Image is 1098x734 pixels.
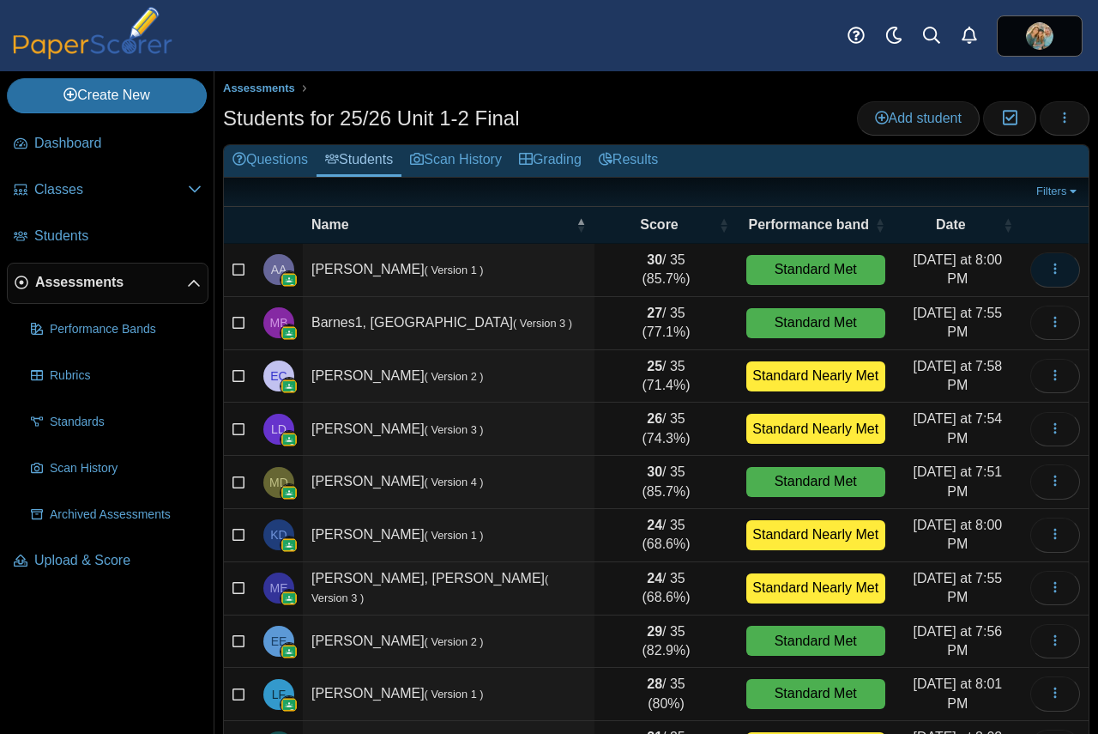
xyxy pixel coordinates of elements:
[425,370,484,383] small: ( Version 2 )
[913,676,1002,710] time: Sep 23, 2025 at 8:01 PM
[746,308,885,338] div: Standard Met
[647,624,662,639] b: 29
[1026,22,1053,50] span: Timothy Kemp
[513,317,572,330] small: ( Version 3 )
[7,541,208,582] a: Upload & Score
[24,402,208,443] a: Standards
[425,264,484,276] small: ( Version 1 )
[913,518,1002,551] time: Sep 23, 2025 at 8:00 PM
[24,355,208,397] a: Rubrics
[35,273,187,292] span: Assessments
[7,263,208,304] a: Assessments
[50,321,202,338] span: Performance Bands
[913,306,1002,339] time: Sep 23, 2025 at 7:55 PM
[50,507,202,524] span: Archived Assessments
[590,145,667,177] a: Results
[219,78,299,100] a: Assessments
[401,145,510,177] a: Scan History
[594,562,737,616] td: / 35 (68.6%)
[647,518,662,532] b: 24
[913,252,1002,286] time: Sep 23, 2025 at 8:00 PM
[647,411,662,426] b: 26
[746,414,885,444] div: Standard Nearly Met
[950,17,988,55] a: Alerts
[902,215,999,234] span: Date
[281,431,298,448] img: googleClassroom-logo.png
[24,494,208,536] a: Archived Assessments
[281,590,298,607] img: googleClassroom-logo.png
[303,297,594,350] td: Barnes1, [GEOGRAPHIC_DATA]
[857,101,980,136] a: Add student
[281,484,298,501] img: googleClassroom-logo.png
[746,626,885,656] div: Standard Met
[24,448,208,489] a: Scan History
[223,104,520,133] h1: Students for 25/26 Unit 1-2 Final
[425,635,484,648] small: ( Version 2 )
[303,509,594,562] td: [PERSON_NAME]
[303,244,594,297] td: [PERSON_NAME]
[272,689,286,701] span: Logan Fimbres
[647,359,662,373] b: 25
[34,180,188,199] span: Classes
[269,476,288,488] span: Marcello DelSarto
[510,145,590,177] a: Grading
[425,423,484,436] small: ( Version 3 )
[647,252,662,267] b: 30
[303,350,594,403] td: [PERSON_NAME]
[647,464,662,479] b: 30
[647,676,662,691] b: 28
[303,456,594,509] td: [PERSON_NAME]
[594,350,737,403] td: / 35 (71.4%)
[746,520,885,550] div: Standard Nearly Met
[317,145,401,177] a: Students
[270,317,288,329] span: Madison Barnes1
[271,635,287,647] span: Emma Espinosa
[34,227,202,246] span: Students
[1003,216,1013,234] span: Date : Activate to sort
[746,255,885,285] div: Standard Met
[50,367,202,385] span: Rubrics
[594,244,737,297] td: / 35 (85.7%)
[1026,22,1053,50] img: ps.7R70R2c4AQM5KRlH
[746,467,885,497] div: Standard Met
[281,325,298,342] img: googleClassroom-logo.png
[7,47,178,62] a: PaperScorer
[594,297,737,350] td: / 35 (77.1%)
[303,562,594,616] td: [PERSON_NAME], [PERSON_NAME]
[281,643,298,660] img: googleClassroom-logo.png
[34,134,202,153] span: Dashboard
[281,378,298,395] img: googleClassroom-logo.png
[303,668,594,721] td: [PERSON_NAME]
[34,551,202,570] span: Upload & Score
[603,215,715,234] span: Score
[997,15,1083,57] a: ps.7R70R2c4AQM5KRlH
[425,688,484,701] small: ( Version 1 )
[1032,183,1084,200] a: Filters
[719,216,729,234] span: Score : Activate to sort
[913,464,1002,498] time: Sep 23, 2025 at 7:51 PM
[50,414,202,431] span: Standards
[913,411,1002,445] time: Sep 23, 2025 at 7:54 PM
[281,696,298,713] img: googleClassroom-logo.png
[647,571,662,585] b: 24
[281,537,298,554] img: googleClassroom-logo.png
[271,264,287,276] span: Adam Allett
[746,215,872,234] span: Performance band
[594,403,737,456] td: / 35 (74.3%)
[594,616,737,669] td: / 35 (82.9%)
[50,460,202,477] span: Scan History
[594,668,737,721] td: / 35 (80%)
[576,216,586,234] span: Name : Activate to invert sorting
[7,78,207,112] a: Create New
[303,403,594,456] td: [PERSON_NAME]
[271,423,287,435] span: Leon Davis
[913,624,1002,658] time: Sep 23, 2025 at 7:56 PM
[913,359,1002,392] time: Sep 23, 2025 at 7:58 PM
[270,370,287,382] span: Elliot Carr
[875,216,885,234] span: Performance band : Activate to sort
[270,582,288,594] span: Matthew Elly
[223,82,295,94] span: Assessments
[746,679,885,709] div: Standard Met
[281,271,298,288] img: googleClassroom-logo.png
[594,509,737,562] td: / 35 (68.6%)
